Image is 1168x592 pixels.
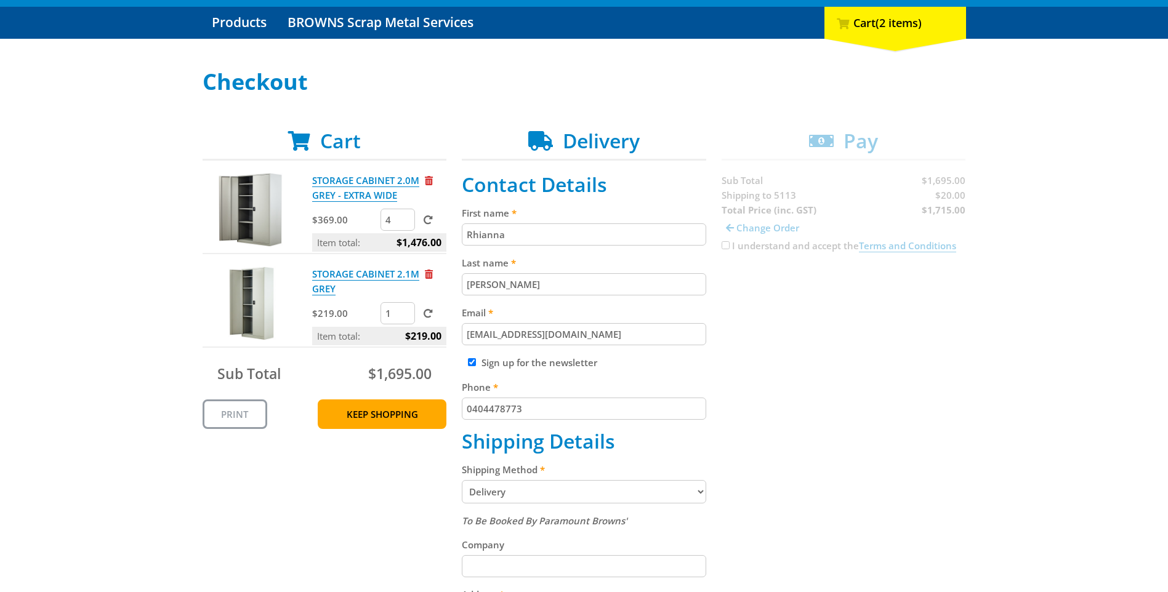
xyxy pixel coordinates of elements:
[462,480,706,503] select: Please select a shipping method.
[462,537,706,552] label: Company
[397,233,441,252] span: $1,476.00
[462,223,706,246] input: Please enter your first name.
[462,398,706,420] input: Please enter your telephone number.
[563,127,640,154] span: Delivery
[462,380,706,394] label: Phone
[278,7,483,39] a: Go to the BROWNS Scrap Metal Services page
[318,399,446,429] a: Keep Shopping
[203,70,966,94] h1: Checkout
[405,327,441,345] span: $219.00
[312,174,419,202] a: STORAGE CABINET 2.0M GREY - EXTRA WIDE
[214,266,288,340] img: STORAGE CABINET 2.1M GREY
[312,212,378,227] p: $369.00
[312,327,446,345] p: Item total:
[203,399,267,429] a: Print
[368,364,432,383] span: $1,695.00
[462,305,706,320] label: Email
[481,356,597,369] label: Sign up for the newsletter
[320,127,361,154] span: Cart
[312,233,446,252] p: Item total:
[462,514,627,527] em: To Be Booked By Paramount Browns'
[214,173,288,247] img: STORAGE CABINET 2.0M GREY - EXTRA WIDE
[312,306,378,321] p: $219.00
[312,268,419,295] a: STORAGE CABINET 2.1M GREY
[203,7,276,39] a: Go to the Products page
[462,255,706,270] label: Last name
[462,323,706,345] input: Please enter your email address.
[462,206,706,220] label: First name
[425,174,433,186] a: Remove from cart
[217,364,281,383] span: Sub Total
[876,15,922,30] span: (2 items)
[462,173,706,196] h2: Contact Details
[425,268,433,280] a: Remove from cart
[462,273,706,295] input: Please enter your last name.
[462,430,706,453] h2: Shipping Details
[824,7,966,39] div: Cart
[462,462,706,477] label: Shipping Method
